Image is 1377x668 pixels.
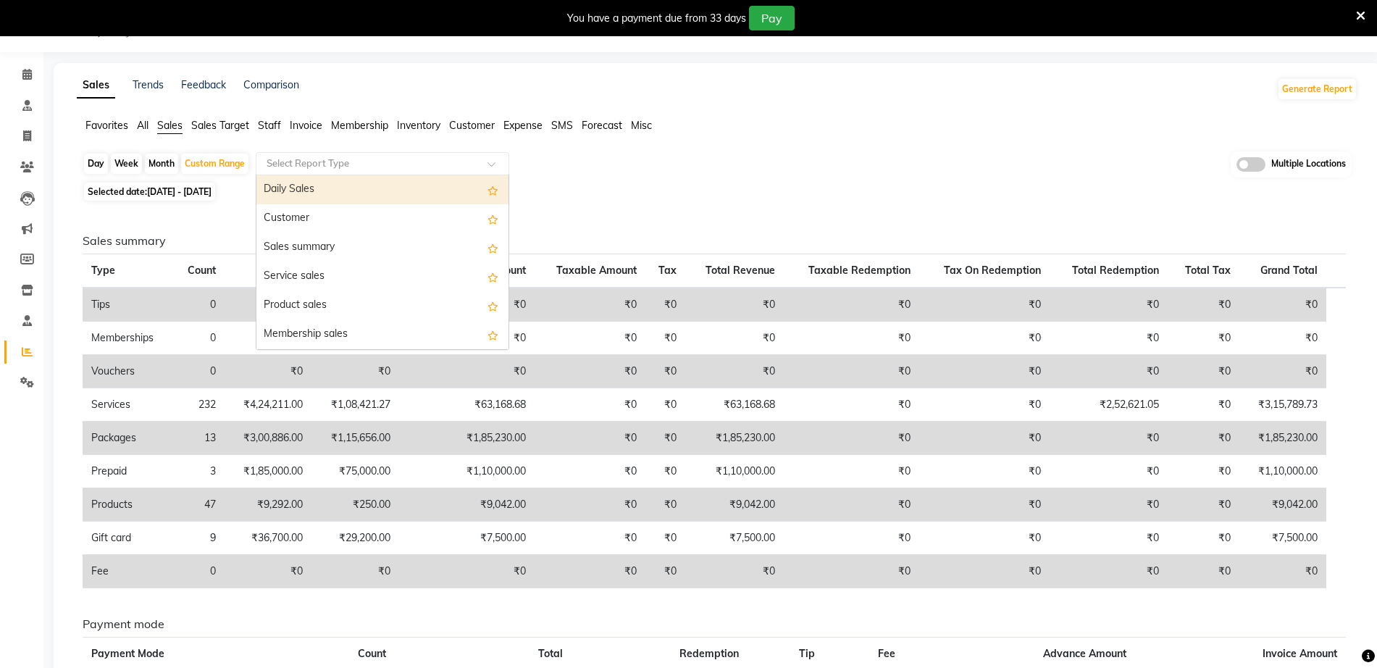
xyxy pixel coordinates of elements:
[487,268,498,285] span: Add this report to Favorites List
[1050,422,1168,455] td: ₹0
[290,119,322,132] span: Invoice
[944,264,1041,277] span: Tax On Redemption
[147,186,212,197] span: [DATE] - [DATE]
[658,264,677,277] span: Tax
[1185,264,1231,277] span: Total Tax
[1050,488,1168,522] td: ₹0
[1050,355,1168,388] td: ₹0
[77,72,115,99] a: Sales
[191,119,249,132] span: Sales Target
[567,11,746,26] div: You have a payment due from 33 days
[358,647,386,660] span: Count
[399,555,535,588] td: ₹0
[919,522,1049,555] td: ₹0
[1168,522,1239,555] td: ₹0
[685,388,784,422] td: ₹63,168.68
[784,322,919,355] td: ₹0
[225,388,311,422] td: ₹4,24,211.00
[85,119,128,132] span: Favorites
[1050,322,1168,355] td: ₹0
[645,488,686,522] td: ₹0
[535,455,645,488] td: ₹0
[173,355,225,388] td: 0
[83,555,173,588] td: Fee
[1239,422,1326,455] td: ₹1,85,230.00
[645,522,686,555] td: ₹0
[535,288,645,322] td: ₹0
[173,488,225,522] td: 47
[256,262,508,291] div: Service sales
[784,355,919,388] td: ₹0
[311,455,398,488] td: ₹75,000.00
[784,455,919,488] td: ₹0
[83,355,173,388] td: Vouchers
[799,647,815,660] span: Tip
[397,119,440,132] span: Inventory
[311,488,398,522] td: ₹250.00
[645,388,686,422] td: ₹0
[83,234,1346,248] h6: Sales summary
[535,488,645,522] td: ₹0
[706,264,775,277] span: Total Revenue
[645,422,686,455] td: ₹0
[685,355,784,388] td: ₹0
[1050,288,1168,322] td: ₹0
[399,488,535,522] td: ₹9,042.00
[919,288,1049,322] td: ₹0
[1043,647,1126,660] span: Advance Amount
[1263,647,1337,660] span: Invoice Amount
[1239,455,1326,488] td: ₹1,10,000.00
[137,119,148,132] span: All
[83,288,173,322] td: Tips
[582,119,622,132] span: Forecast
[1168,288,1239,322] td: ₹0
[83,322,173,355] td: Memberships
[256,175,509,350] ng-dropdown-panel: Options list
[83,488,173,522] td: Products
[919,355,1049,388] td: ₹0
[91,264,115,277] span: Type
[311,422,398,455] td: ₹1,15,656.00
[84,154,108,174] div: Day
[173,422,225,455] td: 13
[181,154,248,174] div: Custom Range
[487,239,498,256] span: Add this report to Favorites List
[1239,388,1326,422] td: ₹3,15,789.73
[1168,488,1239,522] td: ₹0
[1168,355,1239,388] td: ₹0
[919,455,1049,488] td: ₹0
[1168,455,1239,488] td: ₹0
[173,288,225,322] td: 0
[685,522,784,555] td: ₹7,500.00
[487,326,498,343] span: Add this report to Favorites List
[311,355,398,388] td: ₹0
[173,388,225,422] td: 232
[679,647,739,660] span: Redemption
[111,154,142,174] div: Week
[311,555,398,588] td: ₹0
[1239,288,1326,322] td: ₹0
[188,264,216,277] span: Count
[173,555,225,588] td: 0
[1072,264,1159,277] span: Total Redemption
[311,522,398,555] td: ₹29,200.00
[535,555,645,588] td: ₹0
[399,388,535,422] td: ₹63,168.68
[145,154,178,174] div: Month
[685,488,784,522] td: ₹9,042.00
[1271,157,1346,172] span: Multiple Locations
[535,322,645,355] td: ₹0
[1050,555,1168,588] td: ₹0
[535,388,645,422] td: ₹0
[173,522,225,555] td: 9
[225,522,311,555] td: ₹36,700.00
[919,422,1049,455] td: ₹0
[1168,555,1239,588] td: ₹0
[1168,388,1239,422] td: ₹0
[1050,388,1168,422] td: ₹2,52,621.05
[538,647,563,660] span: Total
[91,647,164,660] span: Payment Mode
[487,210,498,227] span: Add this report to Favorites List
[225,322,311,355] td: ₹0
[503,119,543,132] span: Expense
